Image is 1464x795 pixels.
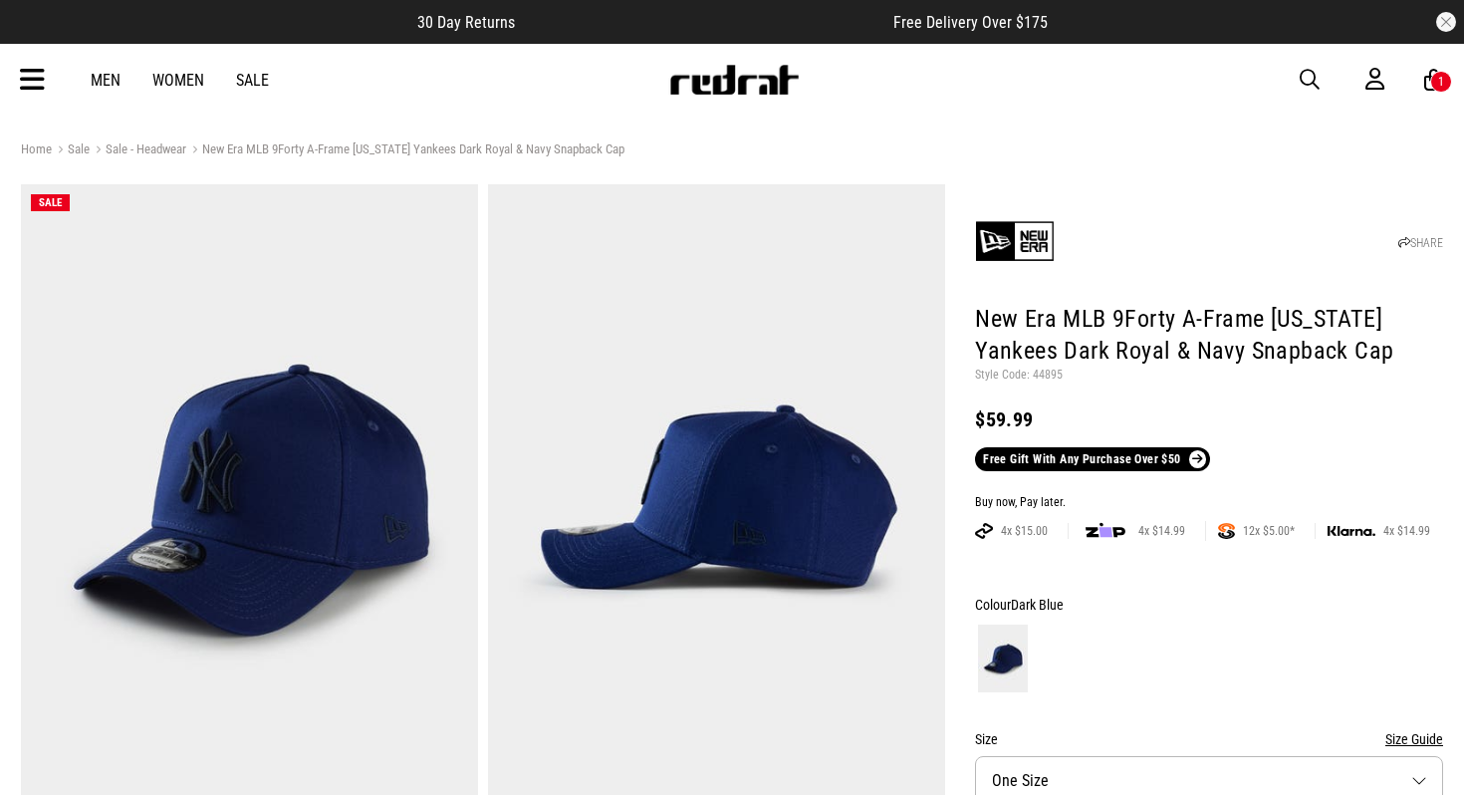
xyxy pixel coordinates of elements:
img: KLARNA [1328,526,1375,537]
a: Sale [52,141,90,160]
span: Free Delivery Over $175 [893,13,1048,32]
a: Home [21,141,52,156]
span: 4x $14.99 [1130,523,1193,539]
a: Sale - Headwear [90,141,186,160]
a: Men [91,71,121,90]
span: One Size [992,771,1049,790]
span: Dark Blue [1011,597,1064,613]
span: 12x $5.00* [1235,523,1303,539]
div: Size [975,727,1443,751]
a: Women [152,71,204,90]
div: Buy now, Pay later. [975,495,1443,511]
div: $59.99 [975,407,1443,431]
button: Size Guide [1385,727,1443,751]
img: Redrat logo [668,65,800,95]
a: 1 [1424,70,1443,91]
img: zip [1086,521,1125,541]
span: 4x $14.99 [1375,523,1438,539]
a: New Era MLB 9Forty A-Frame [US_STATE] Yankees Dark Royal & Navy Snapback Cap [186,141,624,160]
span: 30 Day Returns [417,13,515,32]
img: AFTERPAY [975,523,993,539]
div: Colour [975,593,1443,617]
span: 4x $15.00 [993,523,1056,539]
a: Sale [236,71,269,90]
span: SALE [39,196,62,209]
iframe: Customer reviews powered by Trustpilot [555,12,854,32]
img: Dark Blue [978,625,1028,692]
div: 1 [1438,75,1444,89]
a: Free Gift With Any Purchase Over $50 [975,447,1210,471]
h1: New Era MLB 9Forty A-Frame [US_STATE] Yankees Dark Royal & Navy Snapback Cap [975,304,1443,368]
a: SHARE [1398,236,1443,250]
img: New Era [975,201,1055,281]
img: SPLITPAY [1218,523,1235,539]
p: Style Code: 44895 [975,368,1443,384]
